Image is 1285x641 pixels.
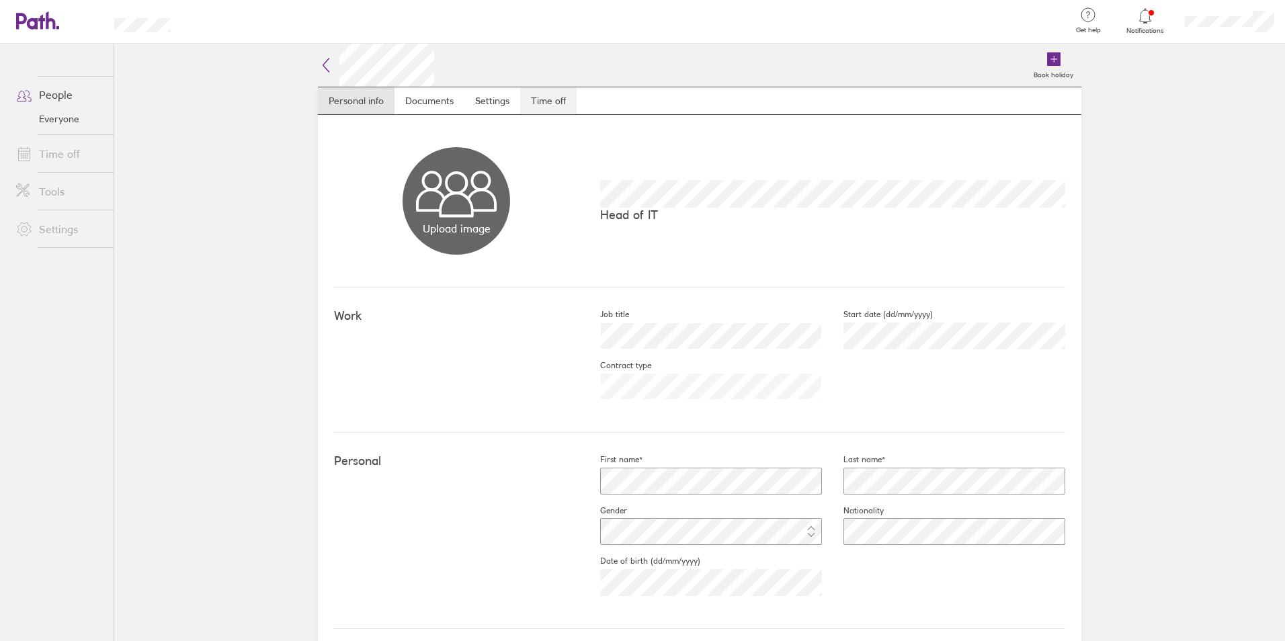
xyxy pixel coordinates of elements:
a: Settings [5,216,114,243]
a: People [5,81,114,108]
a: Time off [520,87,577,114]
label: Gender [579,505,627,516]
a: Everyone [5,108,114,130]
a: Settings [464,87,520,114]
label: Contract type [579,360,651,371]
a: Tools [5,178,114,205]
a: Personal info [318,87,395,114]
span: Notifications [1124,27,1167,35]
a: Book holiday [1026,44,1081,87]
label: Last name* [822,454,885,465]
label: Start date (dd/mm/yyyy) [822,309,933,320]
label: First name* [579,454,642,465]
h4: Work [334,309,579,323]
a: Notifications [1124,7,1167,35]
a: Documents [395,87,464,114]
h4: Personal [334,454,579,468]
label: Nationality [822,505,884,516]
label: Date of birth (dd/mm/yyyy) [579,556,700,566]
a: Time off [5,140,114,167]
span: Get help [1067,26,1110,34]
label: Job title [579,309,629,320]
label: Book holiday [1026,67,1081,79]
p: Head of IT [600,208,1065,222]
